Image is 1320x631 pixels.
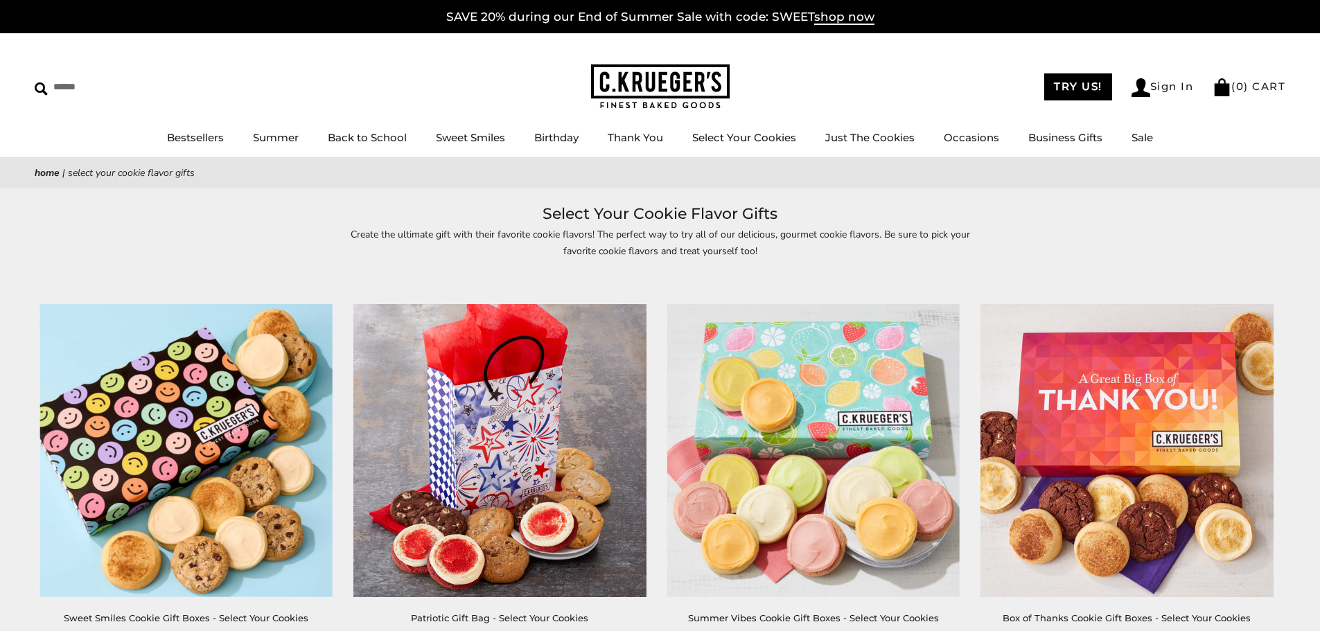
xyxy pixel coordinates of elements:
[1044,73,1112,100] a: TRY US!
[253,131,299,144] a: Summer
[40,304,333,596] img: Sweet Smiles Cookie Gift Boxes - Select Your Cookies
[1213,78,1231,96] img: Bag
[62,166,65,179] span: |
[436,131,505,144] a: Sweet Smiles
[35,76,200,98] input: Search
[1003,612,1251,623] a: Box of Thanks Cookie Gift Boxes - Select Your Cookies
[35,82,48,96] img: Search
[1132,78,1150,97] img: Account
[1132,78,1194,97] a: Sign In
[446,10,874,25] a: SAVE 20% during our End of Summer Sale with code: SWEETshop now
[1132,131,1153,144] a: Sale
[328,131,407,144] a: Back to School
[1213,80,1285,93] a: (0) CART
[35,166,60,179] a: Home
[1028,131,1102,144] a: Business Gifts
[55,202,1265,226] h1: Select Your Cookie Flavor Gifts
[534,131,579,144] a: Birthday
[814,10,874,25] span: shop now
[688,612,939,623] a: Summer Vibes Cookie Gift Boxes - Select Your Cookies
[980,304,1273,596] img: Box of Thanks Cookie Gift Boxes - Select Your Cookies
[411,612,588,623] a: Patriotic Gift Bag - Select Your Cookies
[608,131,663,144] a: Thank You
[342,226,979,258] p: Create the ultimate gift with their favorite cookie flavors! The perfect way to try all of our de...
[591,64,730,109] img: C.KRUEGER'S
[1236,80,1244,93] span: 0
[35,165,1285,181] nav: breadcrumbs
[64,612,308,623] a: Sweet Smiles Cookie Gift Boxes - Select Your Cookies
[692,131,796,144] a: Select Your Cookies
[167,131,224,144] a: Bestsellers
[825,131,915,144] a: Just The Cookies
[944,131,999,144] a: Occasions
[667,304,960,596] img: Summer Vibes Cookie Gift Boxes - Select Your Cookies
[68,166,195,179] span: Select Your Cookie Flavor Gifts
[353,304,646,596] img: Patriotic Gift Bag - Select Your Cookies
